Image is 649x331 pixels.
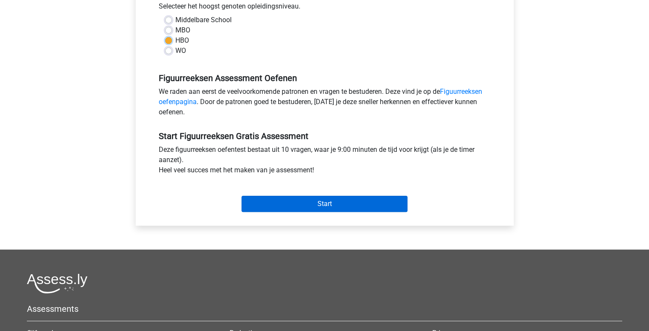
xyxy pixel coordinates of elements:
[159,131,491,141] h5: Start Figuurreeksen Gratis Assessment
[159,73,491,83] h5: Figuurreeksen Assessment Oefenen
[152,87,497,121] div: We raden aan eerst de veelvoorkomende patronen en vragen te bestuderen. Deze vind je op de . Door...
[27,273,87,293] img: Assessly logo
[175,35,189,46] label: HBO
[175,46,186,56] label: WO
[175,25,190,35] label: MBO
[152,1,497,15] div: Selecteer het hoogst genoten opleidingsniveau.
[242,196,407,212] input: Start
[175,15,232,25] label: Middelbare School
[27,304,622,314] h5: Assessments
[152,145,497,179] div: Deze figuurreeksen oefentest bestaat uit 10 vragen, waar je 9:00 minuten de tijd voor krijgt (als...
